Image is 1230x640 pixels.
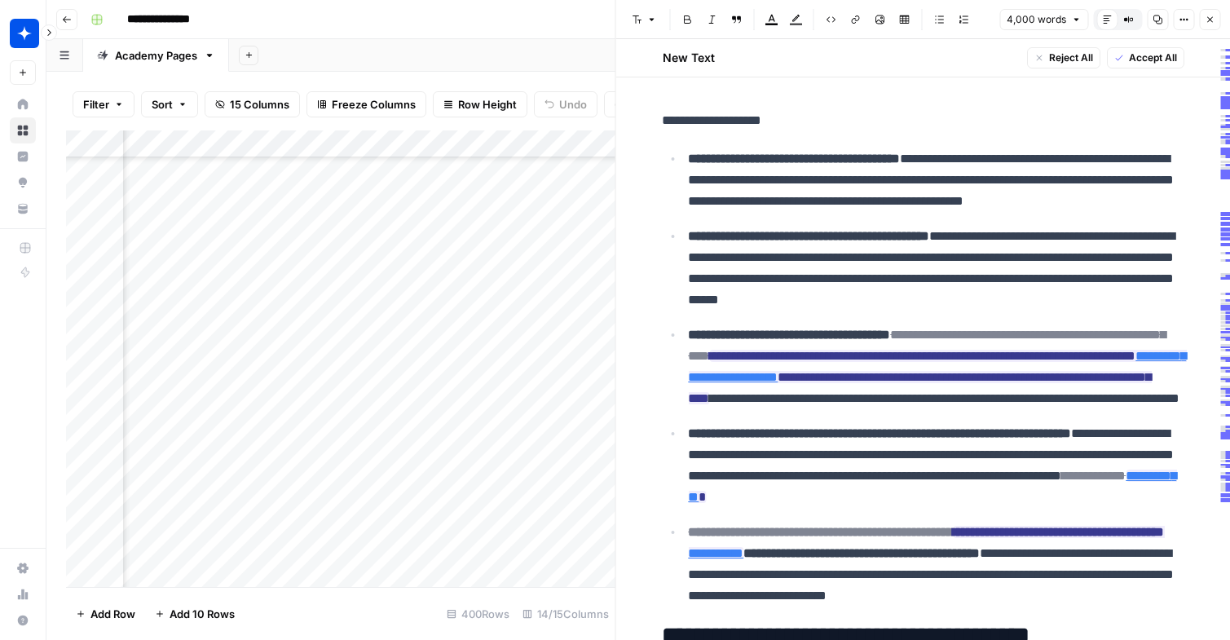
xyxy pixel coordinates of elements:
span: Reject All [1048,51,1092,65]
div: 14/15 Columns [516,601,615,627]
span: 4,000 words [1007,12,1066,27]
span: Undo [559,96,587,113]
button: Sort [141,91,198,117]
img: Wiz Logo [10,19,39,48]
a: Browse [10,117,36,143]
div: 400 Rows [440,601,516,627]
button: 4,000 words [999,9,1088,30]
button: Filter [73,91,134,117]
span: Filter [83,96,109,113]
h2: New Text [662,50,714,66]
button: Add Row [66,601,145,627]
a: Your Data [10,196,36,222]
button: Undo [534,91,597,117]
span: Add Row [90,606,135,622]
a: Usage [10,581,36,607]
a: Insights [10,143,36,170]
button: Reject All [1026,47,1100,68]
span: Accept All [1128,51,1176,65]
div: Academy Pages [115,47,197,64]
a: Home [10,91,36,117]
button: 15 Columns [205,91,300,117]
span: Sort [152,96,173,113]
button: Help + Support [10,607,36,633]
span: Freeze Columns [332,96,416,113]
a: Settings [10,555,36,581]
span: 15 Columns [230,96,289,113]
a: Opportunities [10,170,36,196]
span: Row Height [458,96,517,113]
button: Freeze Columns [306,91,426,117]
button: Accept All [1106,47,1184,68]
span: Add 10 Rows [170,606,235,622]
a: Academy Pages [83,39,229,72]
button: Add 10 Rows [145,601,245,627]
button: Workspace: Wiz [10,13,36,54]
button: Row Height [433,91,527,117]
